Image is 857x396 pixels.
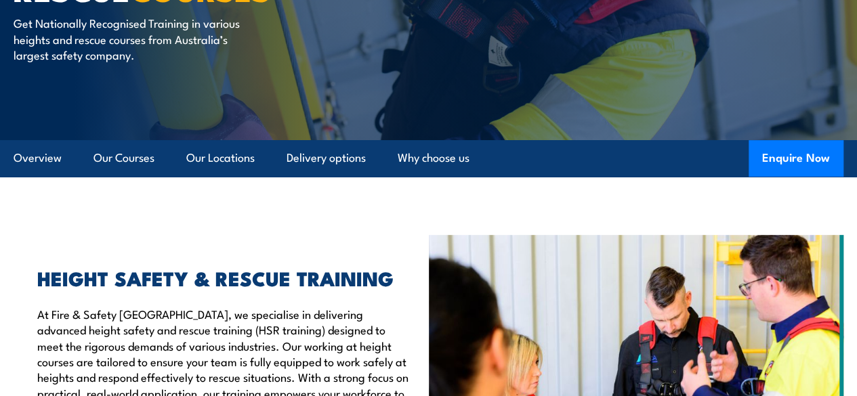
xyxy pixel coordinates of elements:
[186,140,255,176] a: Our Locations
[14,140,62,176] a: Overview
[37,269,409,286] h2: HEIGHT SAFETY & RESCUE TRAINING
[93,140,154,176] a: Our Courses
[287,140,366,176] a: Delivery options
[14,15,261,62] p: Get Nationally Recognised Training in various heights and rescue courses from Australia’s largest...
[398,140,469,176] a: Why choose us
[749,140,843,177] button: Enquire Now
